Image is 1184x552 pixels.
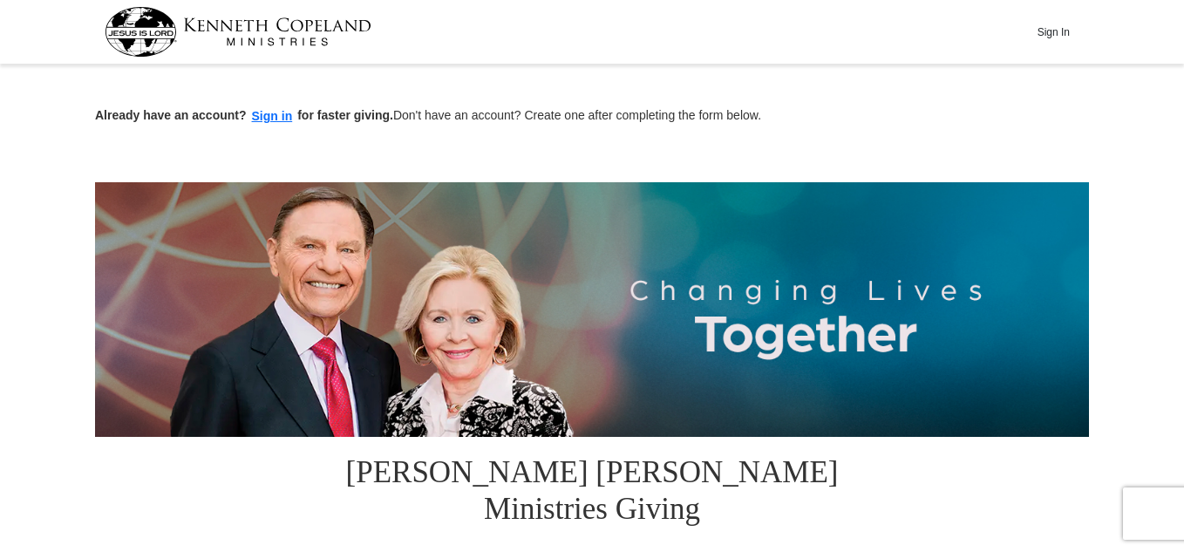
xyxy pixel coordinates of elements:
[309,437,875,549] h1: [PERSON_NAME] [PERSON_NAME] Ministries Giving
[95,108,393,122] strong: Already have an account? for faster giving.
[1027,18,1079,45] button: Sign In
[247,106,298,126] button: Sign in
[105,7,371,57] img: kcm-header-logo.svg
[95,106,1089,126] p: Don't have an account? Create one after completing the form below.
